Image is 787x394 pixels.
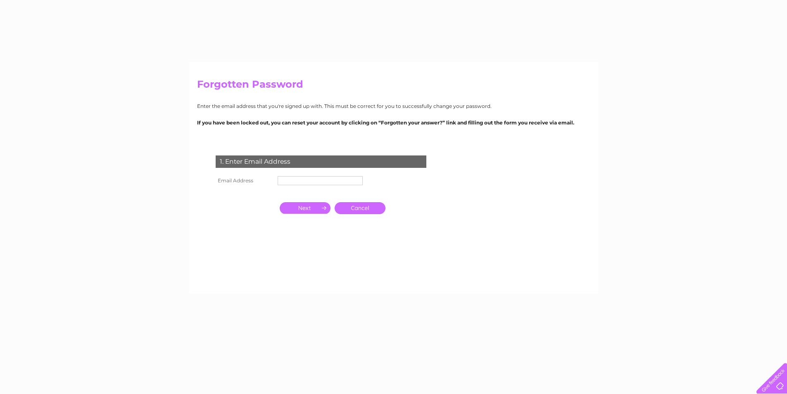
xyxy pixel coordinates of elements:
[197,102,590,110] p: Enter the email address that you're signed up with. This must be correct for you to successfully ...
[197,119,590,127] p: If you have been locked out, you can reset your account by clicking on “Forgotten your answer?” l...
[214,174,276,187] th: Email Address
[197,79,590,94] h2: Forgotten Password
[335,202,385,214] a: Cancel
[216,155,426,168] div: 1. Enter Email Address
